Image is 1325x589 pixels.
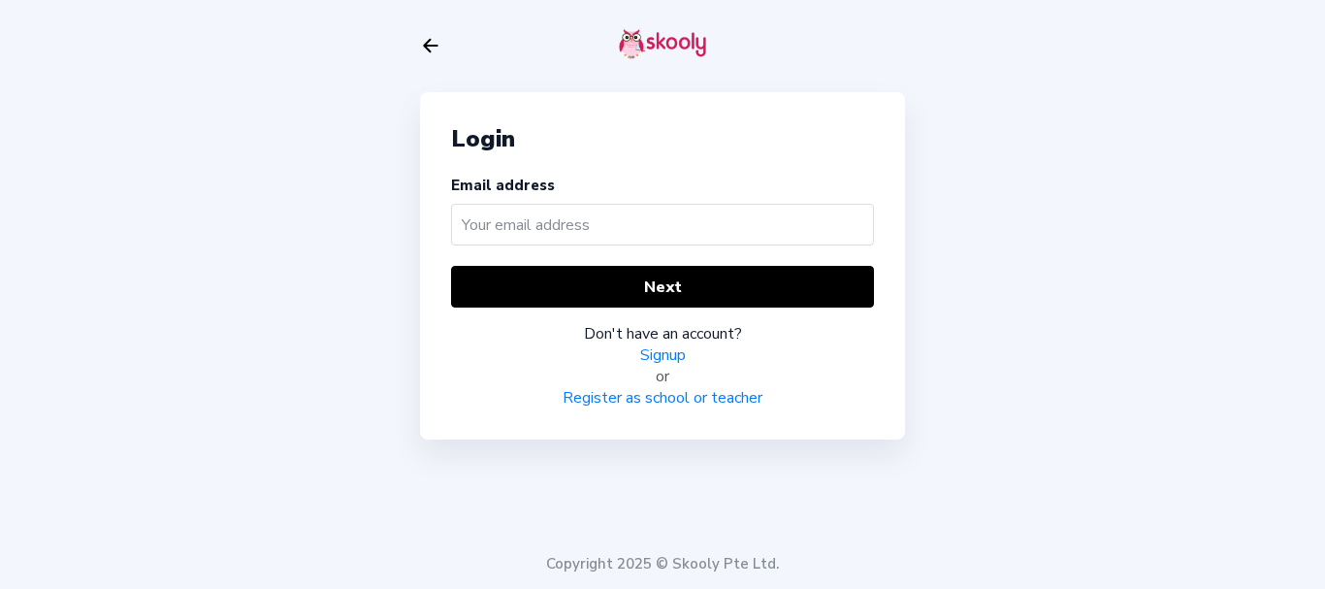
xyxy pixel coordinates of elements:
[619,28,706,59] img: skooly-logo.png
[451,266,874,308] button: Next
[451,123,874,154] div: Login
[420,35,441,56] button: arrow back outline
[451,176,555,195] label: Email address
[451,366,874,387] div: or
[640,344,686,366] a: Signup
[563,387,762,409] a: Register as school or teacher
[451,323,874,344] div: Don't have an account?
[451,204,874,245] input: Your email address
